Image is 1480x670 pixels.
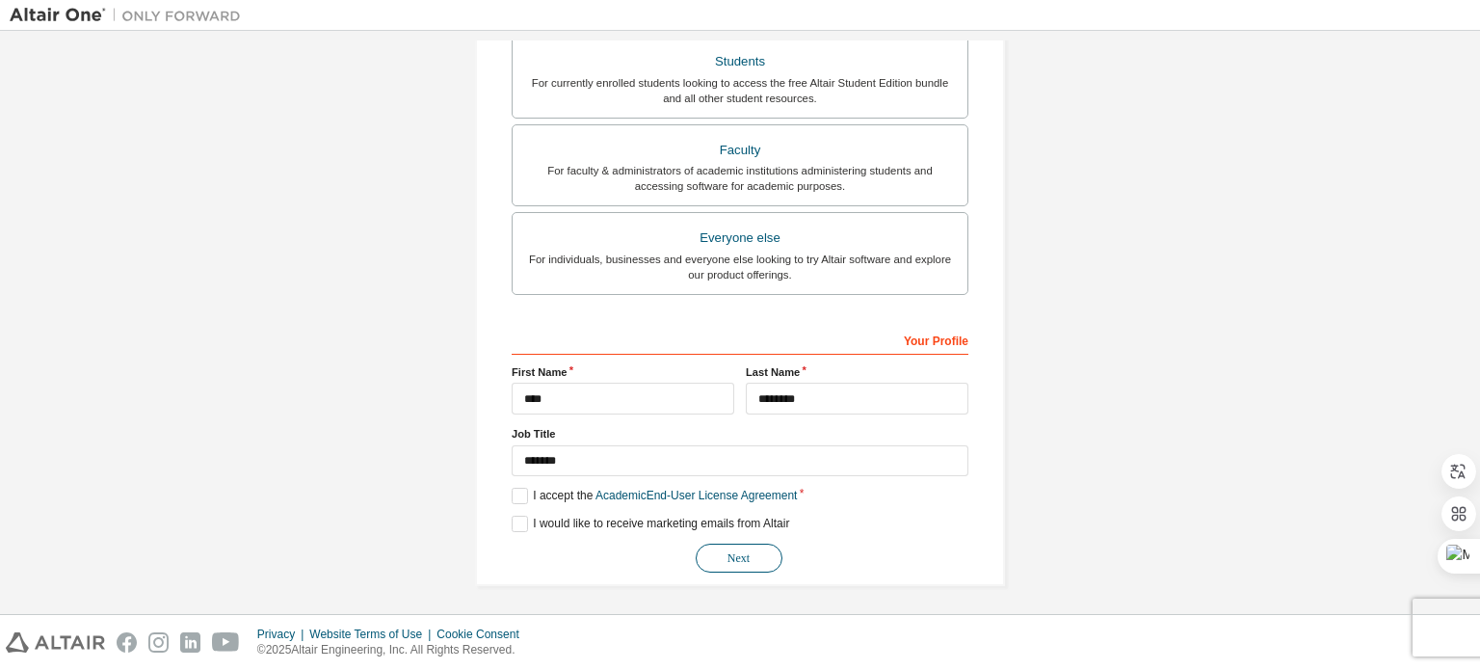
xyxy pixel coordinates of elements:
div: Privacy [257,627,309,642]
img: Altair One [10,6,251,25]
div: Website Terms of Use [309,627,436,642]
div: Cookie Consent [436,627,530,642]
img: altair_logo.svg [6,632,105,653]
p: © 2025 Altair Engineering, Inc. All Rights Reserved. [257,642,531,658]
div: For individuals, businesses and everyone else looking to try Altair software and explore our prod... [524,252,956,282]
button: Next [696,544,782,573]
div: Faculty [524,137,956,164]
label: I accept the [512,488,797,504]
div: For currently enrolled students looking to access the free Altair Student Edition bundle and all ... [524,75,956,106]
img: facebook.svg [117,632,137,653]
a: Academic End-User License Agreement [595,489,797,502]
img: instagram.svg [148,632,169,653]
label: I would like to receive marketing emails from Altair [512,516,789,532]
img: linkedin.svg [180,632,200,653]
img: youtube.svg [212,632,240,653]
label: Last Name [746,364,968,380]
div: Students [524,48,956,75]
div: Your Profile [512,324,968,355]
div: Everyone else [524,225,956,252]
label: First Name [512,364,734,380]
label: Job Title [512,426,968,442]
div: For faculty & administrators of academic institutions administering students and accessing softwa... [524,163,956,194]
